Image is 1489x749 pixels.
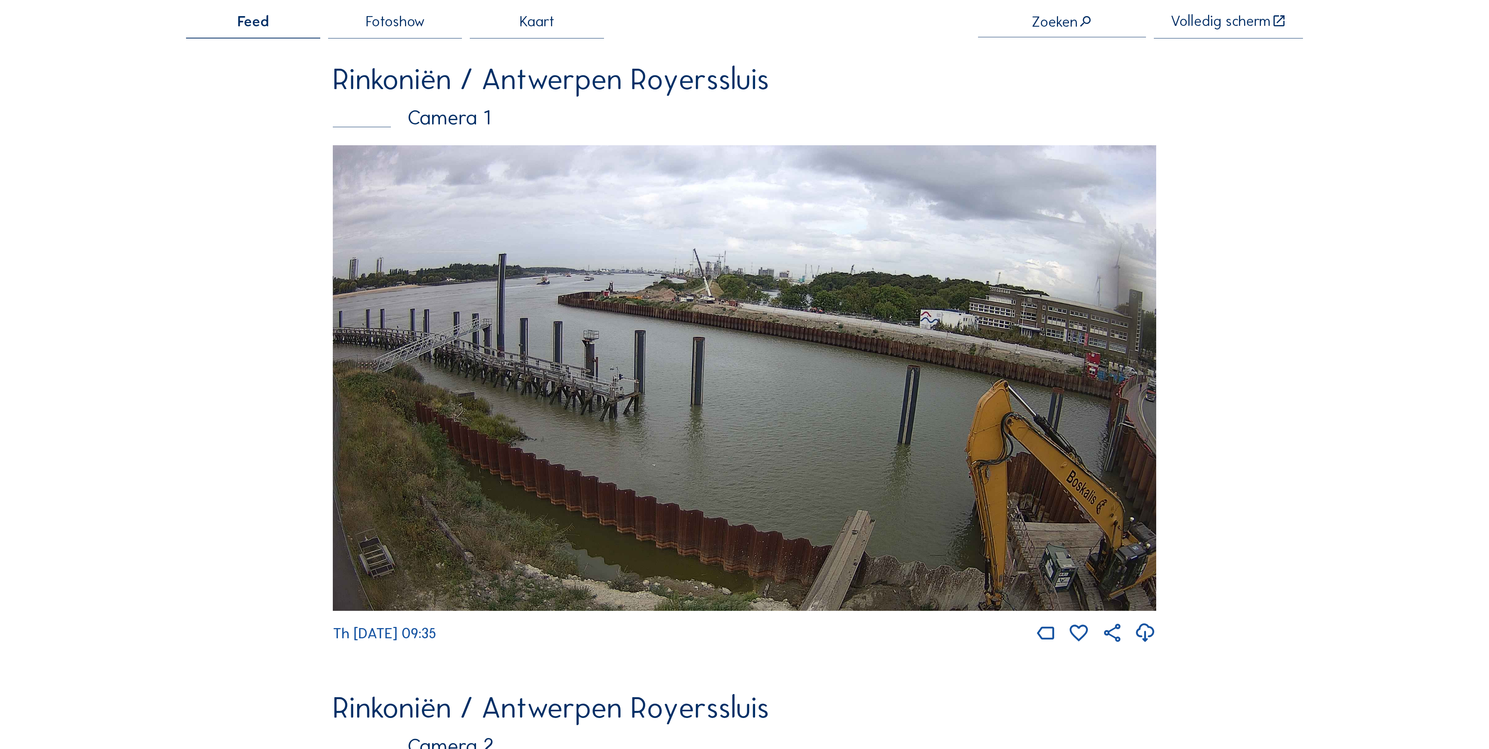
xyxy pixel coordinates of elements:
div: Zoeken [1032,14,1092,29]
img: Image [333,145,1156,611]
span: Th [DATE] 09:35 [333,625,436,642]
div: Rinkoniën / Antwerpen Royerssluis [333,693,1156,722]
span: Kaart [520,14,555,29]
div: Rinkoniën / Antwerpen Royerssluis [333,65,1156,94]
span: Feed [237,14,269,29]
span: Fotoshow [366,14,425,29]
div: Volledig scherm [1171,14,1270,29]
div: Camera 1 [333,108,1156,128]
